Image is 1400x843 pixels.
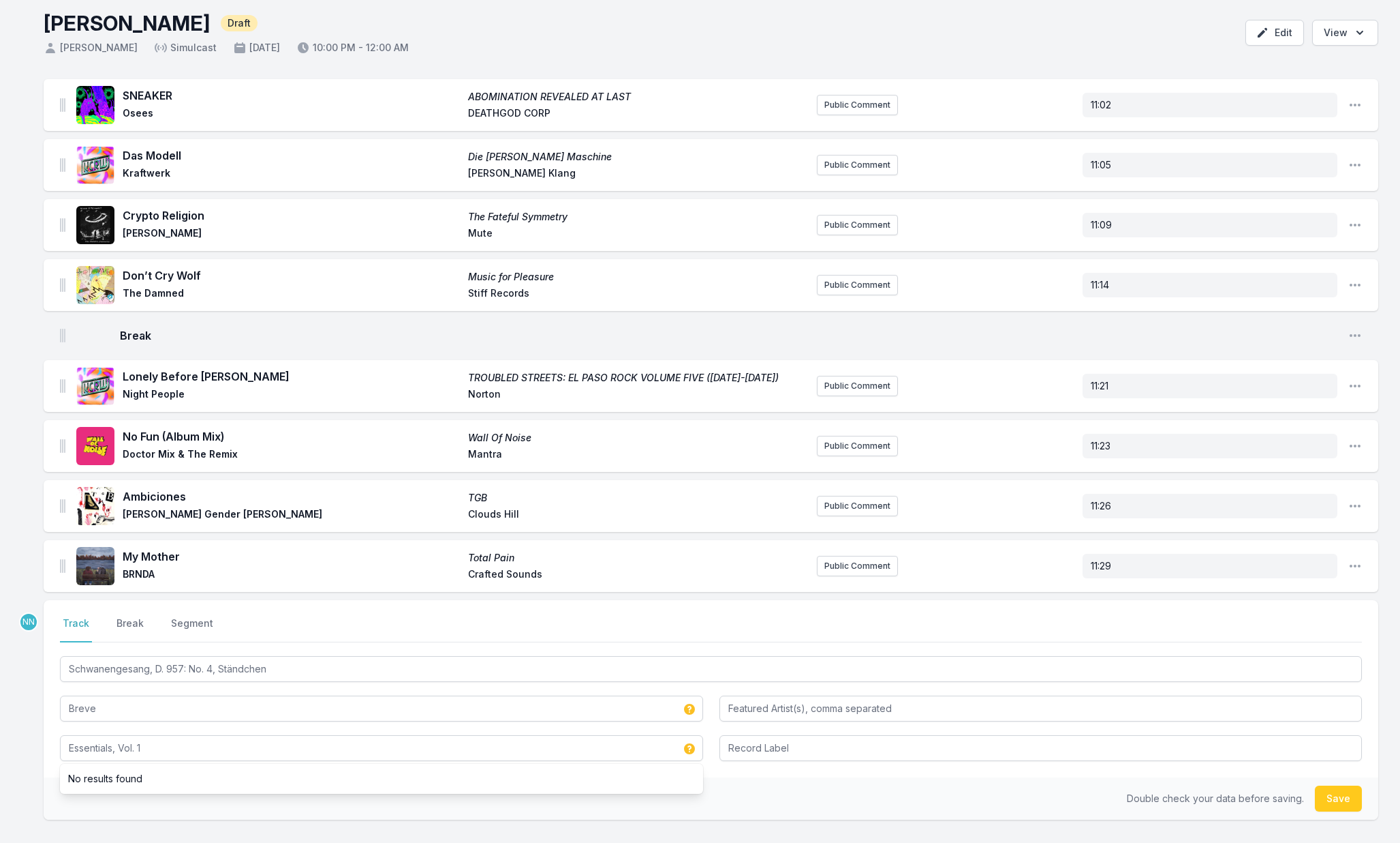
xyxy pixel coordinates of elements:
button: Edit [1245,20,1304,46]
span: Break [120,327,1337,344]
button: Public Comment [817,376,898,396]
button: Public Comment [817,275,898,295]
span: Stiff Records [468,286,805,303]
span: [PERSON_NAME] Klang [468,166,805,183]
img: Drag Handle [60,218,65,232]
span: 11:05 [1091,159,1111,171]
span: Crypto Religion [123,207,460,224]
li: No results found [60,767,703,791]
span: Das Modell [123,147,460,164]
img: Drag Handle [60,329,65,342]
span: Wall Of Noise [468,431,805,445]
span: 11:14 [1091,279,1109,291]
span: The Fateful Symmetry [468,210,805,224]
span: 11:29 [1091,560,1111,572]
span: Lonely Before [PERSON_NAME] [123,368,460,385]
img: Music for Pleasure [76,266,114,304]
span: Ambiciones [123,488,460,505]
img: Drag Handle [60,499,65,513]
span: Double check your data before saving. [1127,793,1304,804]
button: Open playlist item options [1348,499,1362,513]
button: Open playlist item options [1348,329,1362,342]
img: Drag Handle [60,379,65,393]
span: Draft [221,15,258,31]
img: ABOMINATION REVEALED AT LAST [76,86,114,124]
span: Total Pain [468,551,805,565]
button: Public Comment [817,215,898,235]
input: Featured Artist(s), comma separated [719,696,1363,722]
img: The Fateful Symmetry [76,206,114,244]
input: Record Label [719,735,1363,761]
button: Open playlist item options [1348,439,1362,453]
img: Drag Handle [60,559,65,573]
button: Segment [168,617,216,642]
input: Track Title [60,656,1362,682]
img: Wall Of Noise [76,427,114,465]
button: Open options [1312,20,1378,46]
span: Mantra [468,447,805,464]
span: [PERSON_NAME] [44,41,138,55]
span: BRNDA [123,567,460,584]
button: Break [114,617,146,642]
span: 11:21 [1091,380,1108,391]
p: Nassir Nassirzadeh [19,612,38,632]
span: SNEAKER [123,87,460,104]
span: Die [PERSON_NAME] Maschine [468,150,805,164]
span: Simulcast [154,41,217,55]
span: Mute [468,226,805,243]
input: Artist [60,696,703,722]
img: Die Mensch Maschine [76,146,114,184]
button: Save [1315,786,1362,812]
span: Norton [468,387,805,404]
button: Open playlist item options [1348,218,1362,232]
button: Public Comment [817,496,898,516]
span: [PERSON_NAME] Gender [PERSON_NAME] [123,507,460,524]
span: Crafted Sounds [468,567,805,584]
span: Clouds Hill [468,507,805,524]
span: 11:26 [1091,500,1111,512]
img: TROUBLED STREETS: EL PASO ROCK VOLUME FIVE (1958-1964) [76,367,114,405]
span: [DATE] [233,41,280,55]
span: Kraftwerk [123,166,460,183]
span: My Mother [123,548,460,565]
span: Don’t Cry Wolf [123,267,460,284]
button: Open playlist item options [1348,559,1362,573]
span: The Damned [123,286,460,303]
span: 11:23 [1091,440,1110,452]
span: 11:09 [1091,219,1112,231]
h1: [PERSON_NAME] [44,11,210,35]
img: Drag Handle [60,98,65,112]
span: 11:02 [1091,99,1111,110]
button: Public Comment [817,155,898,175]
button: Open playlist item options [1348,98,1362,112]
img: Drag Handle [60,439,65,453]
img: TGB [76,487,114,525]
input: Album Title [60,735,703,761]
span: Osees [123,106,460,123]
span: Music for Pleasure [468,270,805,284]
img: Total Pain [76,547,114,585]
button: Track [60,617,92,642]
span: DEATHGOD CORP [468,106,805,123]
button: Public Comment [817,95,898,115]
span: ABOMINATION REVEALED AT LAST [468,90,805,104]
span: No Fun (Album Mix) [123,428,460,445]
button: Open playlist item options [1348,158,1362,172]
button: Public Comment [817,436,898,456]
button: Open playlist item options [1348,278,1362,292]
span: Night People [123,387,460,404]
button: Public Comment [817,556,898,576]
span: 10:00 PM - 12:00 AM [296,41,409,55]
img: Drag Handle [60,158,65,172]
span: [PERSON_NAME] [123,226,460,243]
span: TGB [468,491,805,505]
span: Doctor Mix & The Remix [123,447,460,464]
button: Open playlist item options [1348,379,1362,393]
img: Drag Handle [60,278,65,292]
span: TROUBLED STREETS: EL PASO ROCK VOLUME FIVE ([DATE]-[DATE]) [468,371,805,385]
